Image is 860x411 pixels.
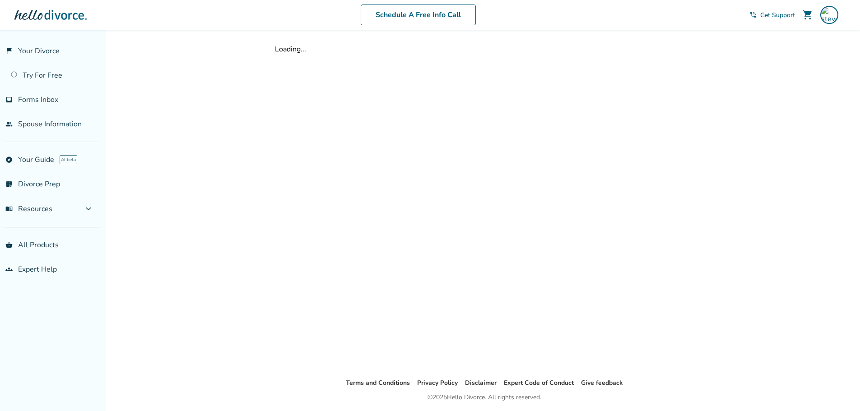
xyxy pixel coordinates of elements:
div: Loading... [275,44,694,54]
span: menu_book [5,205,13,212]
li: Disclaimer [465,378,497,388]
li: Give feedback [581,378,623,388]
a: Expert Code of Conduct [504,379,574,387]
span: groups [5,266,13,273]
a: Schedule A Free Info Call [361,5,476,25]
a: Terms and Conditions [346,379,410,387]
span: Forms Inbox [18,95,58,105]
span: list_alt_check [5,180,13,188]
span: AI beta [60,155,77,164]
span: shopping_basket [5,241,13,249]
div: © 2025 Hello Divorce. All rights reserved. [428,392,541,403]
span: expand_more [83,203,94,214]
a: Privacy Policy [417,379,458,387]
a: phone_in_talkGet Support [749,11,795,19]
span: explore [5,156,13,163]
span: shopping_cart [802,9,813,20]
span: Resources [5,204,52,214]
img: stevekienlen@yahoo.com [820,6,838,24]
span: phone_in_talk [749,11,757,18]
span: inbox [5,96,13,103]
span: flag_2 [5,47,13,55]
span: Get Support [760,11,795,19]
span: people [5,120,13,128]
